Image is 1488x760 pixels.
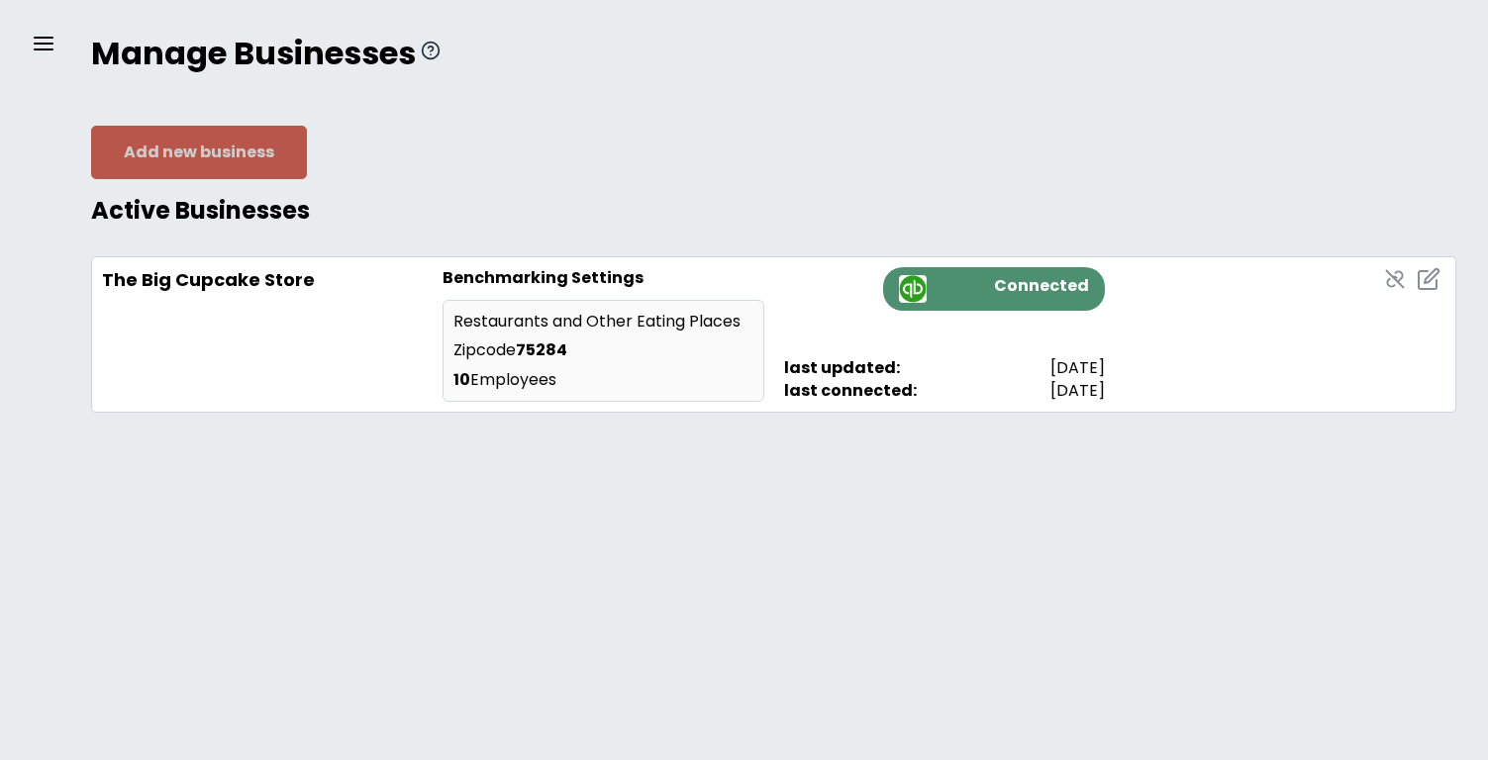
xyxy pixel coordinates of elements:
[1417,267,1440,294] button: edit business info
[1050,357,1105,379] span: [DATE]
[516,338,567,361] strong: 75284
[899,275,927,303] img: QuickBooks Online Sandbox
[453,368,470,391] strong: 10
[453,311,752,332] div: Restaurants and Other Eating Places
[421,41,441,63] button: Calculation explanation
[91,32,416,76] h1: Manage Businesses
[91,194,1456,228] h2: Active Businesses
[784,356,900,379] strong: last updated:
[443,266,644,289] strong: Benchmarking Settings
[102,267,423,292] h3: The Big Cupcake Store
[1383,267,1407,294] button: disconnect a business
[994,275,1089,303] strong: Connected
[91,126,307,179] button: Add new business
[784,379,917,402] strong: last connected:
[453,369,752,391] div: Employee s
[453,339,752,361] div: Zipcode
[1050,380,1105,402] span: [DATE]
